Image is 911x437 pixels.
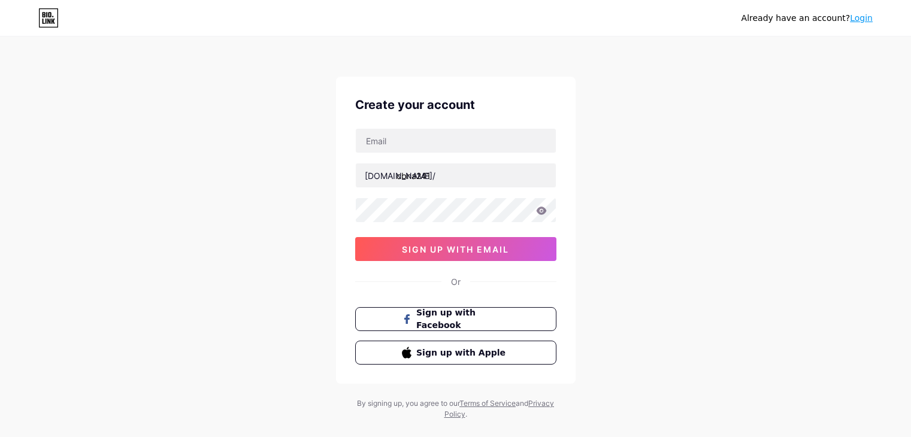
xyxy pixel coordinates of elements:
a: Terms of Service [459,399,516,408]
input: username [356,163,556,187]
div: [DOMAIN_NAME]/ [365,169,435,182]
span: Sign up with Apple [416,347,509,359]
div: Or [451,275,461,288]
div: By signing up, you agree to our and . [354,398,558,420]
a: Login [850,13,873,23]
span: Sign up with Facebook [416,306,509,332]
div: Create your account [355,96,556,114]
button: Sign up with Facebook [355,307,556,331]
span: sign up with email [402,244,509,254]
input: Email [356,129,556,153]
div: Already have an account? [741,12,873,25]
button: sign up with email [355,237,556,261]
button: Sign up with Apple [355,341,556,365]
